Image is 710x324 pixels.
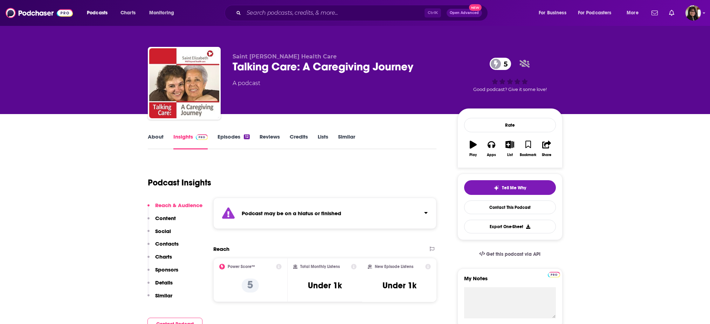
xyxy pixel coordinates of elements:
[173,133,208,149] a: InsightsPodchaser Pro
[242,210,341,217] strong: Podcast may be on a hiatus or finished
[573,7,622,19] button: open menu
[155,253,172,260] p: Charts
[464,200,556,214] a: Contact This Podcast
[685,5,701,21] img: User Profile
[469,153,477,157] div: Play
[244,134,249,139] div: 12
[155,202,202,209] p: Reach & Audience
[425,8,441,17] span: Ctrl K
[149,48,219,118] img: Talking Care: A Caregiving Journey
[155,279,173,286] p: Details
[578,8,612,18] span: For Podcasters
[147,266,178,279] button: Sponsors
[147,228,171,241] button: Social
[147,215,176,228] button: Content
[685,5,701,21] span: Logged in as parulyadav
[375,264,413,269] h2: New Episode Listens
[507,153,513,157] div: List
[464,220,556,233] button: Export One-Sheet
[196,134,208,140] img: Podchaser Pro
[548,271,560,277] a: Pro website
[666,7,677,19] a: Show notifications dropdown
[450,11,479,15] span: Open Advanced
[155,240,179,247] p: Contacts
[382,280,416,291] h3: Under 1k
[473,87,547,92] span: Good podcast? Give it some love!
[148,177,211,188] h1: Podcast Insights
[147,253,172,266] button: Charts
[542,153,551,157] div: Share
[155,228,171,234] p: Social
[447,9,482,17] button: Open AdvancedNew
[537,136,556,161] button: Share
[318,133,328,149] a: Lists
[622,7,647,19] button: open menu
[213,198,437,229] section: Click to expand status details
[501,136,519,161] button: List
[147,202,202,215] button: Reach & Audience
[469,4,482,11] span: New
[155,215,176,221] p: Content
[464,118,556,132] div: Rate
[519,136,537,161] button: Bookmark
[482,136,501,161] button: Apps
[548,272,560,277] img: Podchaser Pro
[464,180,556,195] button: tell me why sparkleTell Me Why
[502,185,526,191] span: Tell Me Why
[627,8,639,18] span: More
[685,5,701,21] button: Show profile menu
[120,8,136,18] span: Charts
[233,79,260,87] div: A podcast
[649,7,661,19] a: Show notifications dropdown
[338,133,355,149] a: Similar
[228,264,255,269] h2: Power Score™
[87,8,108,18] span: Podcasts
[486,251,540,257] span: Get this podcast via API
[233,53,337,60] span: Saint [PERSON_NAME] Health Care
[147,279,173,292] button: Details
[213,246,229,252] h2: Reach
[300,264,340,269] h2: Total Monthly Listens
[148,133,164,149] a: About
[464,275,556,287] label: My Notes
[464,136,482,161] button: Play
[260,133,280,149] a: Reviews
[242,279,259,293] p: 5
[490,58,511,70] a: 5
[6,6,73,20] img: Podchaser - Follow, Share and Rate Podcasts
[147,240,179,253] button: Contacts
[290,133,308,149] a: Credits
[155,266,178,273] p: Sponsors
[494,185,499,191] img: tell me why sparkle
[497,58,511,70] span: 5
[244,7,425,19] input: Search podcasts, credits, & more...
[308,280,342,291] h3: Under 1k
[147,292,172,305] button: Similar
[82,7,117,19] button: open menu
[149,8,174,18] span: Monitoring
[218,133,249,149] a: Episodes12
[231,5,495,21] div: Search podcasts, credits, & more...
[144,7,183,19] button: open menu
[155,292,172,299] p: Similar
[116,7,140,19] a: Charts
[520,153,536,157] div: Bookmark
[534,7,575,19] button: open menu
[487,153,496,157] div: Apps
[474,246,546,263] a: Get this podcast via API
[539,8,566,18] span: For Business
[457,53,563,97] div: 5Good podcast? Give it some love!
